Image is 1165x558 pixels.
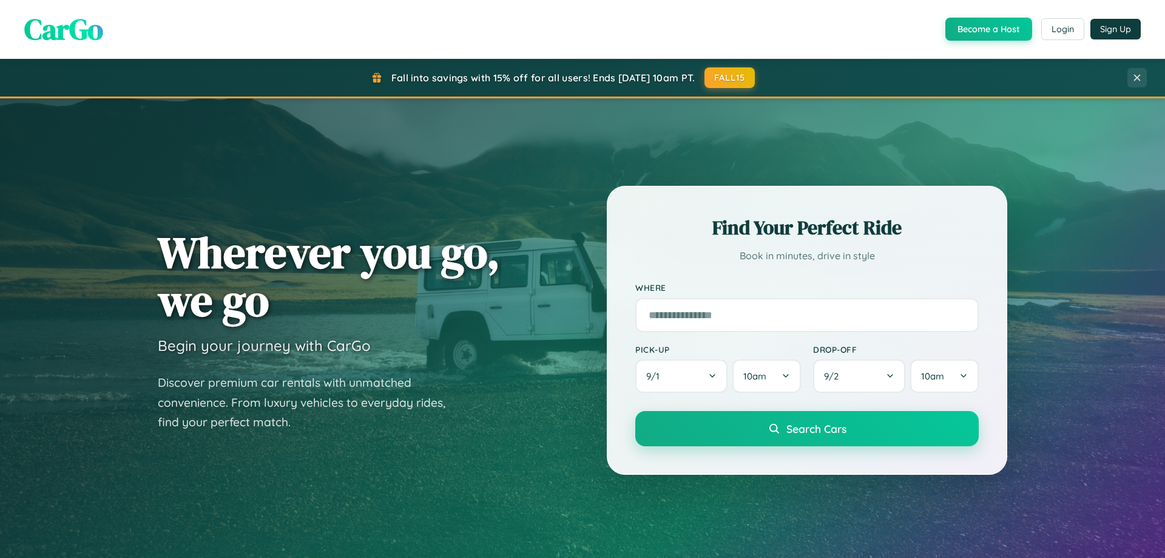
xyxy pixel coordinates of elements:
[635,247,979,265] p: Book in minutes, drive in style
[391,72,695,84] span: Fall into savings with 15% off for all users! Ends [DATE] 10am PT.
[743,370,766,382] span: 10am
[1090,19,1141,39] button: Sign Up
[158,228,500,324] h1: Wherever you go, we go
[646,370,666,382] span: 9 / 1
[824,370,845,382] span: 9 / 2
[945,18,1032,41] button: Become a Host
[635,344,801,355] label: Pick-up
[704,67,755,88] button: FALL15
[1041,18,1084,40] button: Login
[158,336,371,355] h3: Begin your journey with CarGo
[921,370,944,382] span: 10am
[786,422,846,435] span: Search Cars
[732,359,801,393] button: 10am
[24,9,103,49] span: CarGo
[813,344,979,355] label: Drop-off
[635,359,728,393] button: 9/1
[635,283,979,293] label: Where
[635,411,979,446] button: Search Cars
[635,214,979,241] h2: Find Your Perfect Ride
[158,373,461,432] p: Discover premium car rentals with unmatched convenience. From luxury vehicles to everyday rides, ...
[813,359,905,393] button: 9/2
[910,359,979,393] button: 10am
